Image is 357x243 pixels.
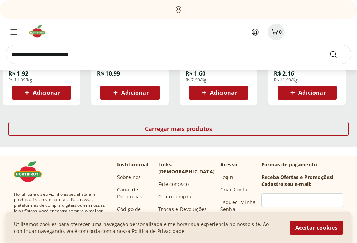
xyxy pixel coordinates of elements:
[220,199,256,213] a: Esqueci Minha Senha
[189,86,248,100] button: Adicionar
[8,122,349,139] a: Carregar mais produtos
[14,221,281,235] p: Utilizamos cookies para oferecer uma navegação personalizada e melhorar sua experiencia no nosso ...
[185,70,205,77] span: R$ 1,60
[100,86,160,100] button: Adicionar
[12,86,71,100] button: Adicionar
[6,45,351,64] input: search
[33,90,60,95] span: Adicionar
[117,206,153,220] a: Código de Ética
[158,181,189,188] a: Fale conosco
[158,161,215,175] p: Links [DEMOGRAPHIC_DATA]
[145,126,212,132] span: Carregar mais produtos
[185,77,207,83] span: R$ 7,99/Kg
[220,174,233,181] a: Login
[14,161,49,182] img: Hortifruti
[8,70,28,77] span: R$ 1,92
[274,77,298,83] span: R$ 11,99/Kg
[8,77,32,83] span: R$ 11,99/Kg
[6,24,22,40] button: Menu
[117,174,141,181] a: Sobre nós
[220,161,237,168] p: Acesso
[158,206,207,213] a: Trocas e Devoluções
[220,186,248,193] a: Criar Conta
[117,161,148,168] p: Institucional
[210,90,237,95] span: Adicionar
[117,186,153,200] a: Canal de Denúncias
[28,24,51,38] img: Hortifruti
[279,29,282,35] span: 0
[14,191,106,230] span: Hortifruti é o seu vizinho especialista em produtos frescos e naturais. Nas nossas plataformas de...
[274,70,294,77] span: R$ 2,16
[329,50,346,58] button: Submit Search
[278,86,337,100] button: Adicionar
[121,90,149,95] span: Adicionar
[290,221,343,235] button: Aceitar cookies
[261,174,333,181] h3: Receba Ofertas e Promoções!
[268,24,284,40] button: Carrinho
[158,193,193,200] a: Como comprar
[261,181,311,188] h3: Cadastre seu e-mail:
[97,70,120,77] span: R$ 10,99
[298,90,326,95] span: Adicionar
[261,161,343,168] p: Formas de pagamento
